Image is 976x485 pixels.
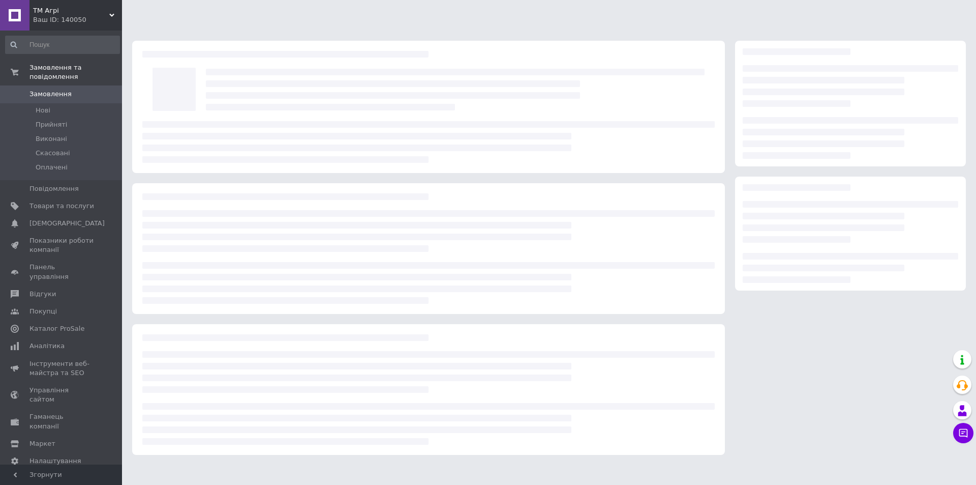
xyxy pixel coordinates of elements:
span: Управління сайтом [29,386,94,404]
span: Товари та послуги [29,202,94,211]
span: ТМ Агрі [33,6,109,15]
span: Оплачені [36,163,68,172]
span: Замовлення [29,90,72,99]
span: Нові [36,106,50,115]
span: Каталог ProSale [29,324,84,333]
span: Замовлення та повідомлення [29,63,122,81]
span: Налаштування [29,457,81,466]
span: Показники роботи компанії [29,236,94,254]
span: Скасовані [36,149,70,158]
button: Чат з покупцем [953,423,973,443]
input: Пошук [5,36,120,54]
span: Маркет [29,439,55,448]
span: Прийняті [36,120,67,129]
span: Інструменти веб-майстра та SEO [29,359,94,378]
span: Виконані [36,134,67,144]
span: Аналітика [29,341,65,351]
span: Відгуки [29,290,56,299]
span: [DEMOGRAPHIC_DATA] [29,219,105,228]
span: Гаманець компанії [29,412,94,431]
div: Ваш ID: 140050 [33,15,122,24]
span: Панель управління [29,263,94,281]
span: Повідомлення [29,184,79,193]
span: Покупці [29,307,57,316]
